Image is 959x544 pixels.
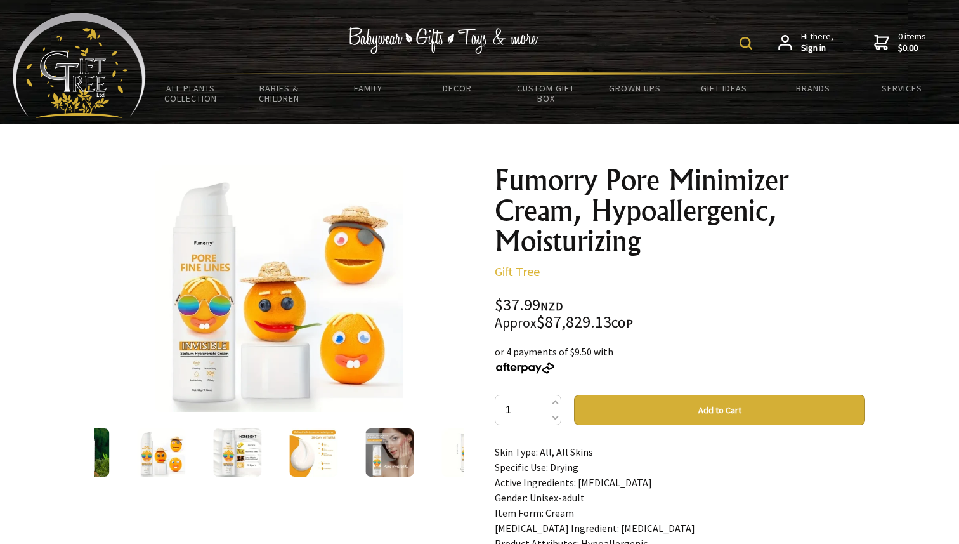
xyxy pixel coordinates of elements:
a: Family [323,75,412,102]
img: Babywear - Gifts - Toys & more [348,27,538,54]
img: Babyware - Gifts - Toys and more... [13,13,146,118]
button: Add to Cart [574,395,865,425]
img: Fumorry Pore Minimizer Cream, Hypoallergenic, Moisturizing [289,428,337,477]
a: Gift Tree [495,263,540,279]
strong: $0.00 [898,43,926,54]
span: 0 items [898,30,926,53]
span: NZD [540,299,563,314]
a: Babies & Children [235,75,323,112]
a: Hi there,Sign in [778,31,833,53]
img: product search [740,37,752,50]
a: Gift Ideas [679,75,768,102]
a: Services [858,75,946,102]
a: Grown Ups [590,75,679,102]
a: Decor [413,75,502,102]
img: Fumorry Pore Minimizer Cream, Hypoallergenic, Moisturizing [213,428,261,477]
img: Fumorry Pore Minimizer Cream, Hypoallergenic, Moisturizing [61,428,109,477]
a: All Plants Collection [146,75,235,112]
a: Brands [769,75,858,102]
a: 0 items$0.00 [874,31,926,53]
small: Approx [495,314,537,331]
img: Afterpay [495,362,556,374]
img: Fumorry Pore Minimizer Cream, Hypoallergenic, Moisturizing [365,428,414,477]
strong: Sign in [801,43,833,54]
img: Fumorry Pore Minimizer Cream, Hypoallergenic, Moisturizing [155,165,402,412]
img: Fumorry Pore Minimizer Cream, Hypoallergenic, Moisturizing [137,428,185,477]
img: Fumorry Pore Minimizer Cream, Hypoallergenic, Moisturizing [441,428,490,477]
a: Custom Gift Box [502,75,590,112]
h1: Fumorry Pore Minimizer Cream, Hypoallergenic, Moisturizing [495,165,865,256]
span: COP [611,316,634,331]
div: or 4 payments of $9.50 with [495,344,865,375]
div: $37.99 $87,829.13 [495,297,865,331]
span: Hi there, [801,31,833,53]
